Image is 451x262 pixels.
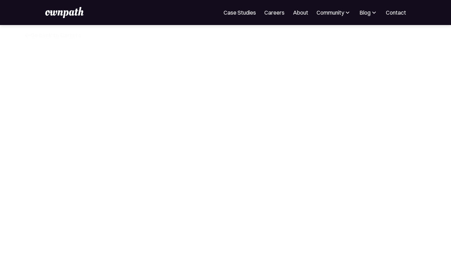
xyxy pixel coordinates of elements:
a: About [293,8,308,17]
div: Blog [359,8,378,17]
div: Community [317,8,351,17]
div: Community [317,8,344,17]
a: Go back to Careers [25,32,81,39]
a: Careers [264,8,285,17]
div: Blog [359,8,371,17]
span:  [25,32,31,39]
a: Case Studies [224,8,256,17]
a: Contact [386,8,406,17]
